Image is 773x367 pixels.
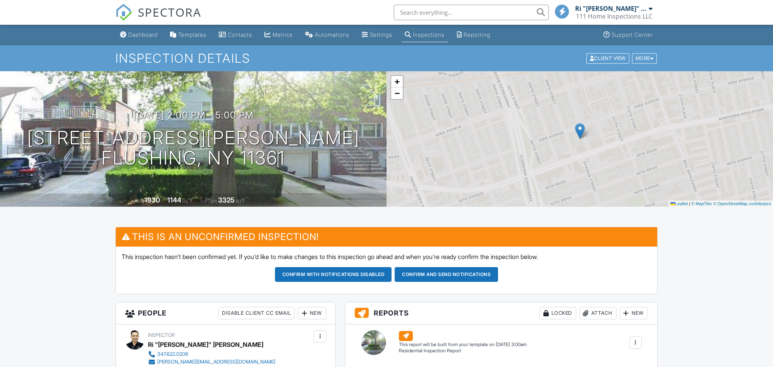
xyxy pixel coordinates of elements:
[413,31,445,38] div: Inspections
[115,10,201,27] a: SPECTORA
[122,252,651,261] p: This inspection hasn't been confirmed yet. If you'd like to make changes to this inspection go ah...
[167,196,181,204] div: 1144
[157,351,188,357] div: 347.622.0208
[115,4,132,21] img: The Best Home Inspection Software - Spectora
[600,28,656,42] a: Support Center
[575,5,647,12] div: Ri "[PERSON_NAME]" [PERSON_NAME]
[689,201,690,206] span: |
[539,307,576,319] div: Locked
[138,4,201,20] span: SPECTORA
[236,198,246,204] span: sq.ft.
[575,123,585,139] img: Marker
[576,12,653,20] div: 111 Home Inspections LLC
[315,31,349,38] div: Automations
[579,307,617,319] div: Attach
[133,110,254,120] h3: [DATE] 2:00 pm - 5:00 pm
[454,28,493,42] a: Reporting
[148,350,275,358] a: 347.622.0208
[117,28,161,42] a: Dashboard
[201,198,217,204] span: Lot Size
[402,28,448,42] a: Inspections
[691,201,712,206] a: © MapTiler
[144,196,160,204] div: 1930
[116,227,657,246] h3: This is an Unconfirmed Inspection!
[391,76,403,87] a: Zoom in
[395,88,400,98] span: −
[298,307,326,319] div: New
[345,302,657,324] h3: Reports
[464,31,490,38] div: Reporting
[273,31,293,38] div: Metrics
[612,31,653,38] div: Support Center
[228,31,252,38] div: Contacts
[399,341,527,348] div: This report will be built from your template on [DATE] 3:00am
[632,53,657,63] div: More
[135,198,143,204] span: Built
[395,267,498,282] button: Confirm and send notifications
[261,28,296,42] a: Metrics
[157,359,275,365] div: [PERSON_NAME][EMAIL_ADDRESS][DOMAIN_NAME]
[128,31,158,38] div: Dashboard
[302,28,352,42] a: Automations (Basic)
[391,87,403,99] a: Zoom out
[275,267,392,282] button: Confirm with notifications disabled
[394,5,549,20] input: Search everything...
[182,198,193,204] span: sq. ft.
[670,201,688,206] a: Leaflet
[370,31,392,38] div: Settings
[359,28,395,42] a: Settings
[586,55,631,61] a: Client View
[218,307,295,319] div: Disable Client CC Email
[148,358,275,366] a: [PERSON_NAME][EMAIL_ADDRESS][DOMAIN_NAME]
[167,28,210,42] a: Templates
[218,196,235,204] div: 3325
[27,128,360,169] h1: [STREET_ADDRESS][PERSON_NAME] FLUSHING, NY 11361
[178,31,206,38] div: Templates
[116,302,335,324] h3: People
[148,332,175,338] span: Inspector
[399,348,527,354] div: Residential Inspection Report
[115,51,658,65] h1: Inspection Details
[620,307,648,319] div: New
[395,77,400,86] span: +
[148,339,263,350] div: Ri "[PERSON_NAME]" [PERSON_NAME]
[586,53,629,63] div: Client View
[713,201,771,206] a: © OpenStreetMap contributors
[216,28,255,42] a: Contacts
